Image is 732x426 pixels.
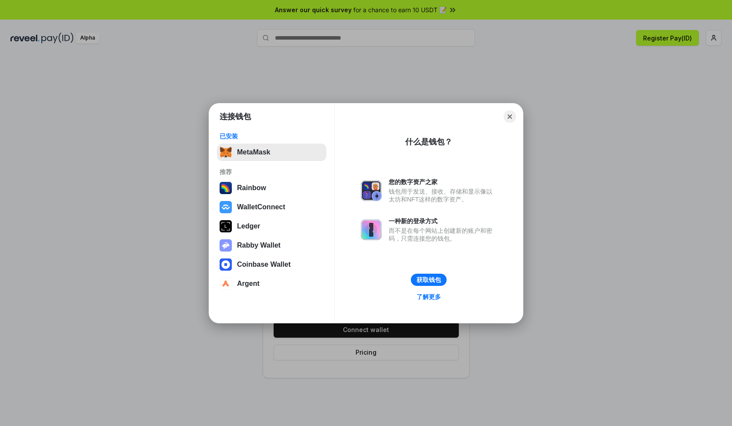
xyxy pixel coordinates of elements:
[237,148,270,156] div: MetaMask
[220,239,232,252] img: svg+xml,%3Csvg%20xmlns%3D%22http%3A%2F%2Fwww.w3.org%2F2000%2Fsvg%22%20fill%3D%22none%22%20viewBox...
[411,291,446,302] a: 了解更多
[217,144,326,161] button: MetaMask
[217,179,326,197] button: Rainbow
[361,180,382,201] img: svg+xml,%3Csvg%20xmlns%3D%22http%3A%2F%2Fwww.w3.org%2F2000%2Fsvg%22%20fill%3D%22none%22%20viewBox...
[220,278,232,290] img: svg+xml,%3Csvg%20width%3D%2228%22%20height%3D%2228%22%20viewBox%3D%220%200%2028%2028%22%20fill%3D...
[411,274,447,286] button: 获取钱包
[389,188,497,203] div: 钱包用于发送、接收、存储和显示像以太坊和NFT这样的数字资产。
[217,218,326,235] button: Ledger
[389,178,497,186] div: 您的数字资产之家
[361,219,382,240] img: svg+xml,%3Csvg%20xmlns%3D%22http%3A%2F%2Fwww.w3.org%2F2000%2Fsvg%22%20fill%3D%22none%22%20viewBox...
[220,111,251,122] h1: 连接钱包
[220,182,232,194] img: svg+xml,%3Csvg%20width%3D%22120%22%20height%3D%22120%22%20viewBox%3D%220%200%20120%20120%22%20fil...
[389,227,497,242] div: 而不是在每个网站上创建新的账户和密码，只需连接您的钱包。
[217,275,326,292] button: Argent
[389,217,497,225] div: 一种新的登录方式
[220,168,324,176] div: 推荐
[237,222,260,230] div: Ledger
[220,220,232,232] img: svg+xml,%3Csvg%20xmlns%3D%22http%3A%2F%2Fwww.w3.org%2F2000%2Fsvg%22%20width%3D%2228%22%20height%3...
[217,198,326,216] button: WalletConnect
[220,132,324,140] div: 已安装
[220,201,232,213] img: svg+xml,%3Csvg%20width%3D%2228%22%20height%3D%2228%22%20viewBox%3D%220%200%2028%2028%22%20fill%3D...
[217,237,326,254] button: Rabby Wallet
[405,137,452,147] div: 什么是钱包？
[417,293,441,301] div: 了解更多
[237,280,260,288] div: Argent
[237,242,281,249] div: Rabby Wallet
[237,261,291,268] div: Coinbase Wallet
[417,276,441,284] div: 获取钱包
[220,146,232,158] img: svg+xml,%3Csvg%20fill%3D%22none%22%20height%3D%2233%22%20viewBox%3D%220%200%2035%2033%22%20width%...
[237,184,266,192] div: Rainbow
[217,256,326,273] button: Coinbase Wallet
[504,111,516,123] button: Close
[220,258,232,271] img: svg+xml,%3Csvg%20width%3D%2228%22%20height%3D%2228%22%20viewBox%3D%220%200%2028%2028%22%20fill%3D...
[237,203,285,211] div: WalletConnect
